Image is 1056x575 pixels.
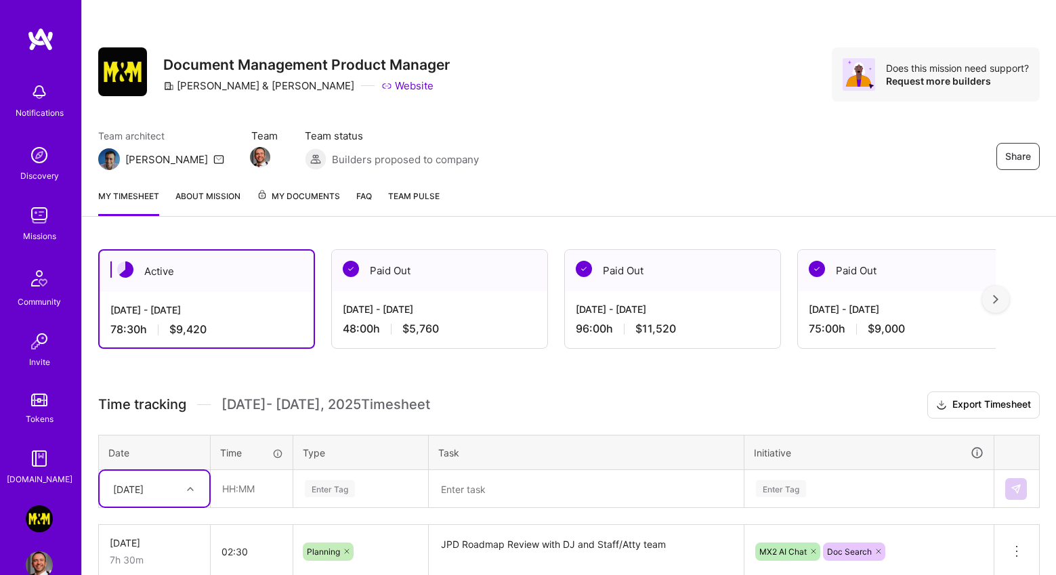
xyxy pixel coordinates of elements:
div: Time [220,446,283,460]
input: HH:MM [211,534,293,570]
div: Initiative [754,445,984,461]
div: 75:00 h [809,322,1002,336]
div: [PERSON_NAME] [125,152,208,167]
img: logo [27,27,54,51]
img: Paid Out [576,261,592,277]
a: Website [381,79,434,93]
i: icon Download [936,398,947,412]
span: Time tracking [98,396,186,413]
span: MX2 AI Chat [759,547,807,557]
span: Share [1005,150,1031,163]
div: Paid Out [798,250,1013,291]
div: 78:30 h [110,322,303,337]
img: right [993,295,998,304]
img: Invite [26,328,53,355]
img: Submit [1011,484,1021,494]
a: Team Member Avatar [251,146,269,169]
i: icon Mail [213,154,224,165]
div: Invite [29,355,50,369]
img: Paid Out [343,261,359,277]
img: Morgan & Morgan: Document Management Product Manager [26,505,53,532]
div: Enter Tag [305,478,355,499]
span: Builders proposed to company [332,152,479,167]
div: [PERSON_NAME] & [PERSON_NAME] [163,79,354,93]
div: [DATE] - [DATE] [110,303,303,317]
button: Share [996,143,1040,170]
span: My Documents [257,189,340,204]
img: tokens [31,393,47,406]
a: Morgan & Morgan: Document Management Product Manager [22,505,56,532]
button: Export Timesheet [927,391,1040,419]
a: My timesheet [98,189,159,216]
div: Paid Out [332,250,547,291]
a: FAQ [356,189,372,216]
h3: Document Management Product Manager [163,56,450,73]
span: Doc Search [827,547,872,557]
span: $5,760 [402,322,439,336]
img: Active [117,261,133,278]
div: Tokens [26,412,54,426]
div: [DATE] - [DATE] [576,302,769,316]
div: 96:00 h [576,322,769,336]
div: [DOMAIN_NAME] [7,472,72,486]
div: Missions [23,229,56,243]
span: [DATE] - [DATE] , 2025 Timesheet [221,396,430,413]
div: [DATE] [110,536,199,550]
img: guide book [26,445,53,472]
img: Builders proposed to company [305,148,326,170]
th: Task [429,435,744,470]
div: [DATE] - [DATE] [809,302,1002,316]
div: 7h 30m [110,553,199,567]
span: Team status [305,129,479,143]
img: Company Logo [98,47,147,96]
a: My Documents [257,189,340,216]
span: Team [251,129,278,143]
a: Team Pulse [388,189,440,216]
img: Team Member Avatar [250,147,270,167]
span: $9,000 [868,322,905,336]
th: Date [99,435,211,470]
div: 48:00 h [343,322,536,336]
img: Avatar [843,58,875,91]
div: Request more builders [886,74,1029,87]
div: Enter Tag [756,478,806,499]
div: Active [100,251,314,292]
div: [DATE] - [DATE] [343,302,536,316]
div: Discovery [20,169,59,183]
a: About Mission [175,189,240,216]
div: [DATE] [113,482,144,496]
span: Planning [307,547,340,557]
th: Type [293,435,429,470]
i: icon CompanyGray [163,81,174,91]
img: Paid Out [809,261,825,277]
span: $9,420 [169,322,207,337]
img: bell [26,79,53,106]
img: discovery [26,142,53,169]
div: Does this mission need support? [886,62,1029,74]
img: Team Architect [98,148,120,170]
input: HH:MM [211,471,292,507]
i: icon Chevron [187,486,194,492]
img: teamwork [26,202,53,229]
div: Paid Out [565,250,780,291]
div: Community [18,295,61,309]
span: $11,520 [635,322,676,336]
div: Notifications [16,106,64,120]
span: Team Pulse [388,191,440,201]
img: Community [23,262,56,295]
span: Team architect [98,129,224,143]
